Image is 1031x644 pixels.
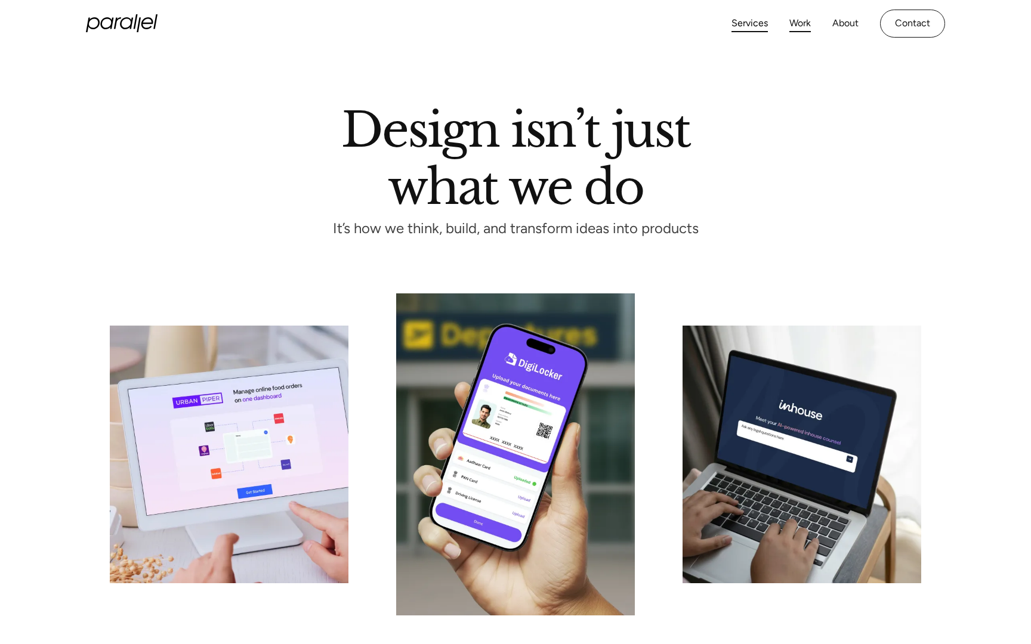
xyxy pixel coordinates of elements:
a: Contact [880,10,945,38]
p: It’s how we think, build, and transform ideas into products [311,224,720,234]
img: Robin Dhanwani's Image [396,293,635,615]
a: home [86,14,158,32]
a: About [832,15,859,32]
img: card-image [683,326,921,583]
img: card-image [110,326,348,583]
h1: Design isn’t just what we do [341,107,690,205]
a: Services [731,15,768,32]
a: Work [789,15,811,32]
